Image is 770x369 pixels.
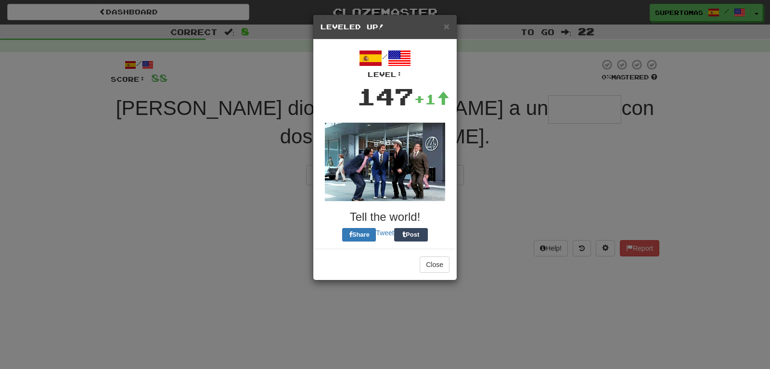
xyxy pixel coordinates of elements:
h3: Tell the world! [321,211,449,223]
div: 147 [357,79,414,113]
a: Tweet [376,229,394,237]
h5: Leveled Up! [321,22,449,32]
div: +1 [414,89,449,109]
div: / [321,47,449,79]
button: Share [342,228,376,242]
button: Close [420,256,449,273]
div: Level: [321,70,449,79]
button: Close [444,21,449,31]
span: × [444,21,449,32]
img: anchorman-0f45bd94e4bc77b3e4009f63bd0ea52a2253b4c1438f2773e23d74ae24afd04f.gif [325,123,445,201]
button: Post [394,228,428,242]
